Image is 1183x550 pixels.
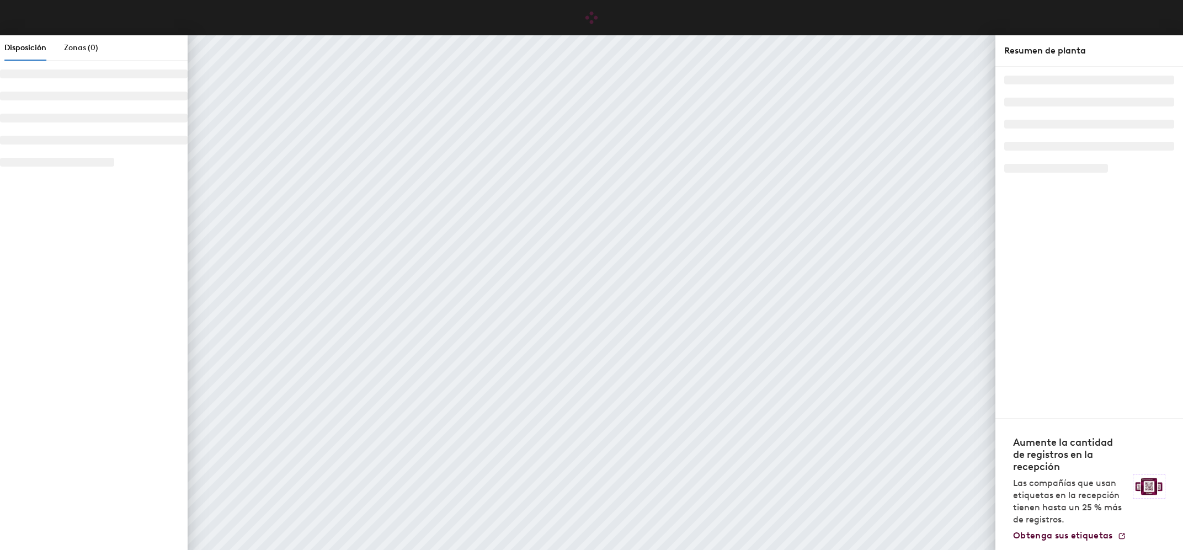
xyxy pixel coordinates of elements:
[64,43,98,52] span: Zonas (0)
[1013,530,1113,541] span: Obtenga sus etiquetas
[4,43,46,52] span: Disposición
[1133,474,1165,499] img: Logotipo de etiqueta
[1013,436,1126,473] h4: Aumente la cantidad de registros en la recepción
[1013,530,1126,541] a: Obtenga sus etiquetas
[1004,44,1174,57] div: Resumen de planta
[1013,477,1126,526] p: Las compañías que usan etiquetas en la recepción tienen hasta un 25 % más de registros.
